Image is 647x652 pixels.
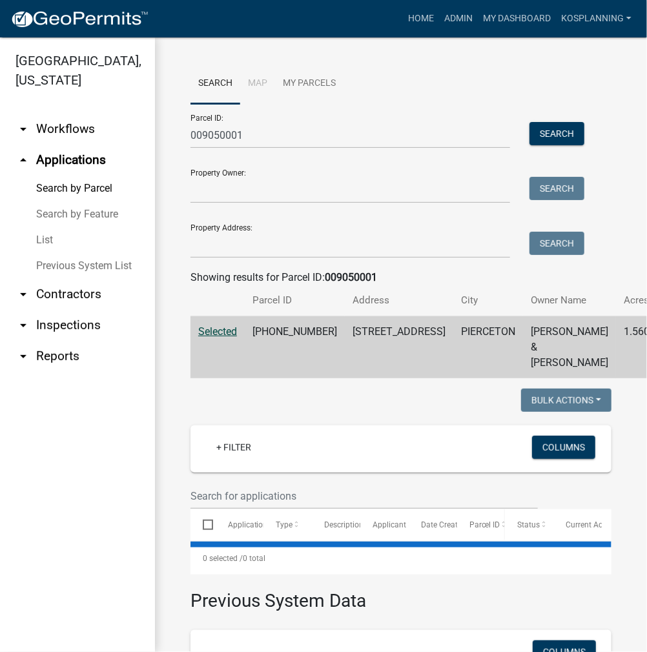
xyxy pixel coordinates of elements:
[529,232,584,255] button: Search
[276,520,293,529] span: Type
[190,542,611,575] div: 0 total
[245,285,345,316] th: Parcel ID
[469,520,500,529] span: Parcel ID
[360,509,409,540] datatable-header-cell: Applicant
[409,509,457,540] datatable-header-cell: Date Created
[228,520,298,529] span: Application Number
[403,6,439,31] a: Home
[521,389,611,412] button: Bulk Actions
[457,509,506,540] datatable-header-cell: Parcel ID
[478,6,556,31] a: My Dashboard
[453,316,523,379] td: PIERCETON
[373,520,406,529] span: Applicant
[325,271,377,283] strong: 009050001
[505,509,553,540] datatable-header-cell: Status
[190,270,611,285] div: Showing results for Parcel ID:
[15,152,31,168] i: arrow_drop_up
[203,554,243,563] span: 0 selected /
[190,575,611,615] h3: Previous System Data
[245,316,345,379] td: [PHONE_NUMBER]
[556,6,637,31] a: kosplanning
[206,436,262,459] a: + Filter
[15,121,31,137] i: arrow_drop_down
[190,509,215,540] datatable-header-cell: Select
[345,316,453,379] td: [STREET_ADDRESS]
[15,287,31,302] i: arrow_drop_down
[421,520,466,529] span: Date Created
[324,520,364,529] span: Description
[345,285,453,316] th: Address
[553,509,602,540] datatable-header-cell: Current Activity
[190,63,240,105] a: Search
[453,285,523,316] th: City
[532,436,595,459] button: Columns
[15,318,31,333] i: arrow_drop_down
[215,509,263,540] datatable-header-cell: Application Number
[518,520,540,529] span: Status
[312,509,360,540] datatable-header-cell: Description
[263,509,312,540] datatable-header-cell: Type
[275,63,344,105] a: My Parcels
[566,520,619,529] span: Current Activity
[523,285,616,316] th: Owner Name
[523,316,616,379] td: [PERSON_NAME] & [PERSON_NAME]
[529,177,584,200] button: Search
[439,6,478,31] a: Admin
[198,325,237,338] a: Selected
[190,483,538,509] input: Search for applications
[15,349,31,364] i: arrow_drop_down
[529,122,584,145] button: Search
